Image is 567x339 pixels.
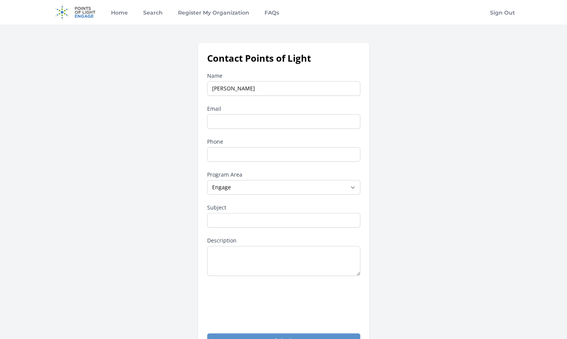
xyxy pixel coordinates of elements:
label: Email [207,105,360,113]
label: Subject [207,204,360,211]
label: Description [207,237,360,244]
label: Name [207,72,360,80]
iframe: reCAPTCHA [207,285,324,315]
label: Phone [207,138,360,146]
h1: Contact Points of Light [207,52,360,64]
label: Program Area [207,171,360,179]
select: Program Area [207,180,360,195]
